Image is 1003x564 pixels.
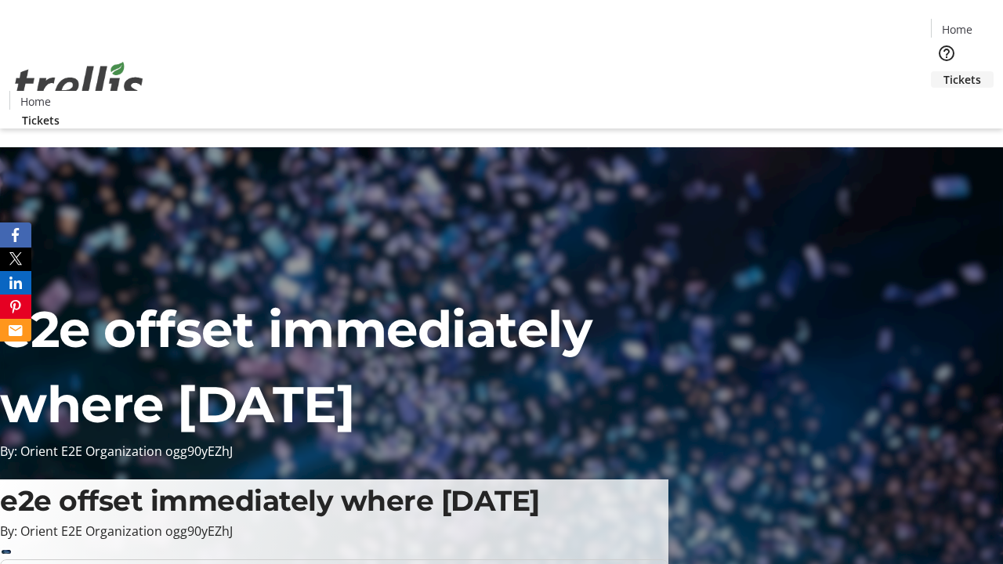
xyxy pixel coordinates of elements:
span: Tickets [943,71,981,88]
span: Tickets [22,112,60,128]
button: Cart [931,88,962,119]
a: Home [10,93,60,110]
img: Orient E2E Organization ogg90yEZhJ's Logo [9,45,149,123]
button: Help [931,38,962,69]
a: Tickets [931,71,994,88]
a: Tickets [9,112,72,128]
span: Home [20,93,51,110]
a: Home [932,21,982,38]
span: Home [942,21,972,38]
